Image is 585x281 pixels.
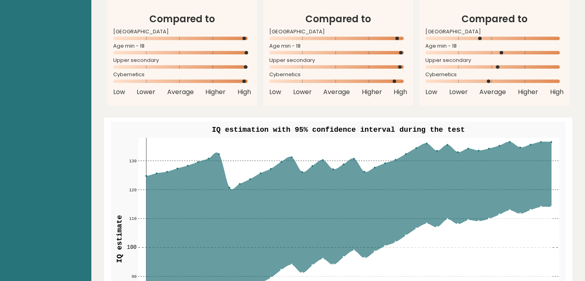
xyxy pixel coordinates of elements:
span: Low [425,87,437,97]
span: [GEOGRAPHIC_DATA] [269,30,407,33]
span: Higher [518,87,538,97]
span: Age min - 18 [425,44,563,48]
text: 90 [131,274,137,279]
span: [GEOGRAPHIC_DATA] [113,30,251,33]
span: High [237,87,251,97]
span: Age min - 18 [269,44,407,48]
span: Cybernetics [425,73,563,76]
span: Average [167,87,194,97]
span: Lower [137,87,155,97]
h2: Compared to [113,12,251,26]
span: Average [323,87,350,97]
span: Average [479,87,506,97]
span: Low [269,87,281,97]
h2: Compared to [269,12,407,26]
span: Upper secondary [113,59,251,62]
text: 130 [129,158,136,163]
text: 100 [127,244,137,250]
span: Higher [205,87,226,97]
span: Higher [362,87,382,97]
text: IQ estimate [115,215,123,263]
text: 120 [129,187,136,192]
span: Age min - 18 [113,44,251,48]
span: Cybernetics [113,73,251,76]
span: High [394,87,407,97]
h2: Compared to [425,12,563,26]
text: 110 [129,216,136,221]
span: High [550,87,563,97]
span: Lower [293,87,311,97]
text: IQ estimation with 95% confidence interval during the test [212,126,465,134]
span: Upper secondary [425,59,563,62]
span: Cybernetics [269,73,407,76]
span: Low [113,87,125,97]
span: [GEOGRAPHIC_DATA] [425,30,563,33]
span: Upper secondary [269,59,407,62]
span: Lower [449,87,468,97]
